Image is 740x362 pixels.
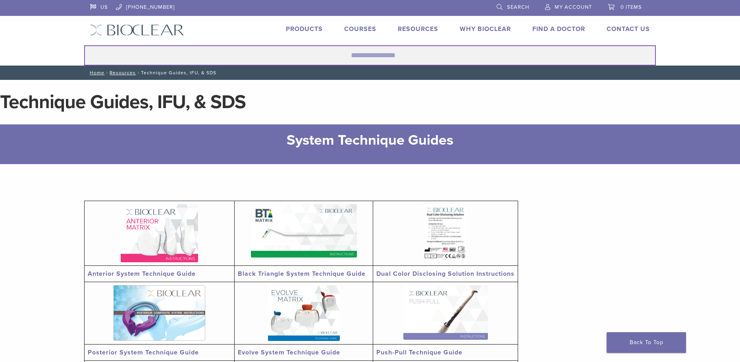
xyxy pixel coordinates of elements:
span: 0 items [621,4,642,10]
a: Resources [398,25,438,33]
a: Products [286,25,323,33]
a: Why Bioclear [460,25,511,33]
a: Posterior System Technique Guide [88,348,199,356]
span: / [104,71,110,75]
a: Courses [344,25,376,33]
img: Bioclear [90,24,184,36]
nav: Technique Guides, IFU, & SDS [84,66,656,80]
span: / [136,71,141,75]
a: Back To Top [607,332,686,353]
span: Search [507,4,529,10]
a: Black Triangle System Technique Guide [238,270,366,278]
a: Home [87,70,104,75]
a: Push-Pull Technique Guide [376,348,462,356]
a: Contact Us [607,25,650,33]
a: Resources [110,70,136,75]
a: Find A Doctor [532,25,585,33]
span: My Account [555,4,592,10]
a: Anterior System Technique Guide [88,270,196,278]
a: Dual Color Disclosing Solution Instructions [376,270,515,278]
a: Evolve System Technique Guide [238,348,340,356]
h2: System Technique Guides [129,131,611,150]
